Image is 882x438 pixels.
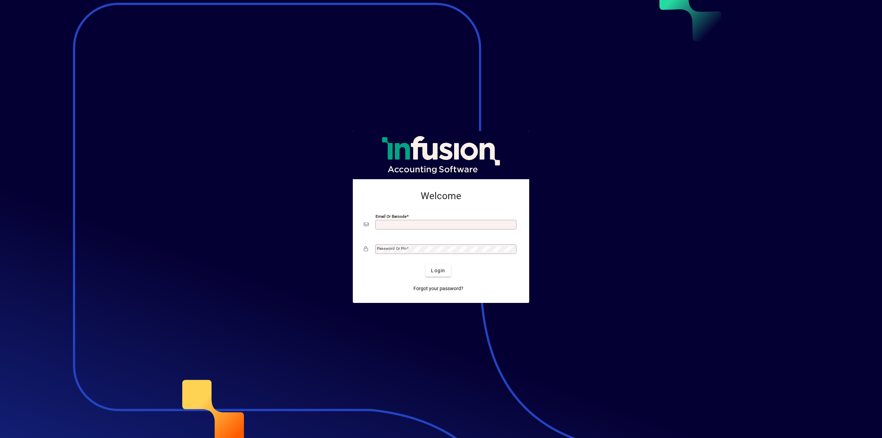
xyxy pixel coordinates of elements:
[377,246,407,251] mat-label: Password or Pin
[425,264,451,277] button: Login
[364,190,518,202] h2: Welcome
[411,282,466,295] a: Forgot your password?
[413,285,463,292] span: Forgot your password?
[376,214,407,219] mat-label: Email or Barcode
[431,267,445,274] span: Login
